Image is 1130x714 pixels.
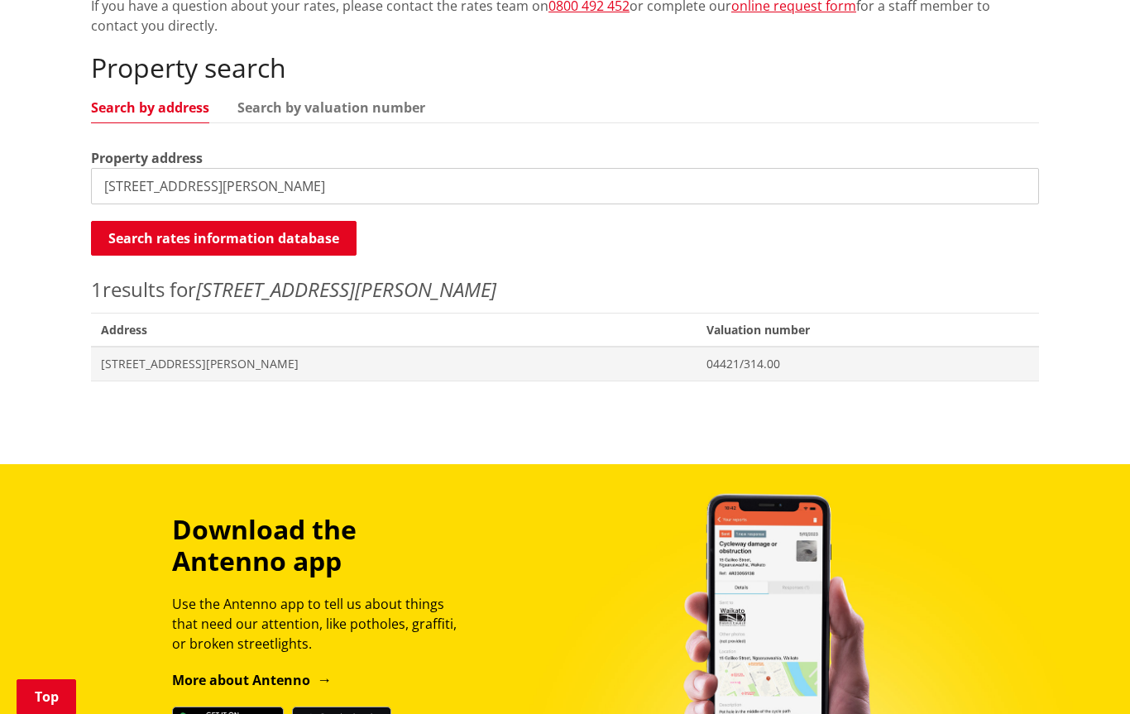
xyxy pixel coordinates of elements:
[91,313,697,347] span: Address
[91,347,1039,381] a: [STREET_ADDRESS][PERSON_NAME] 04421/314.00
[91,275,1039,304] p: results for
[706,356,1029,372] span: 04421/314.00
[17,679,76,714] a: Top
[91,221,357,256] button: Search rates information database
[101,356,687,372] span: [STREET_ADDRESS][PERSON_NAME]
[91,52,1039,84] h2: Property search
[91,168,1039,204] input: e.g. Duke Street NGARUAWAHIA
[697,313,1039,347] span: Valuation number
[172,514,472,577] h3: Download the Antenno app
[1054,645,1113,704] iframe: Messenger Launcher
[91,101,209,114] a: Search by address
[172,671,332,689] a: More about Antenno
[237,101,425,114] a: Search by valuation number
[91,276,103,303] span: 1
[91,148,203,168] label: Property address
[196,276,496,303] em: [STREET_ADDRESS][PERSON_NAME]
[172,594,472,654] p: Use the Antenno app to tell us about things that need our attention, like potholes, graffiti, or ...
